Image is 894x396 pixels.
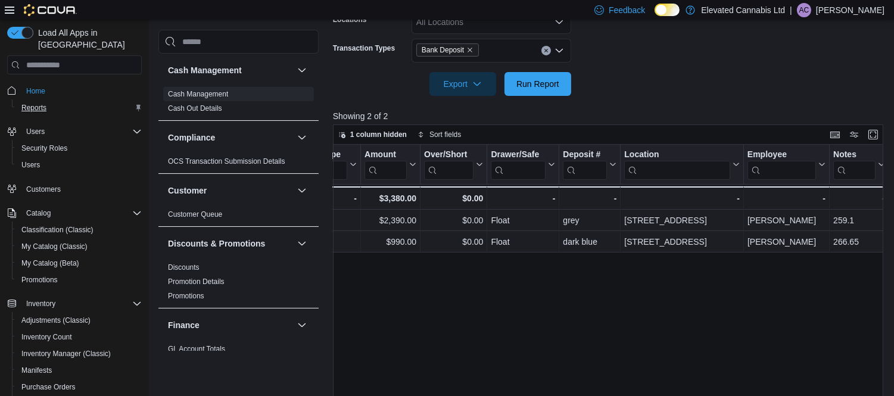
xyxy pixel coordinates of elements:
div: Notes [833,149,876,180]
span: Catalog [21,206,142,220]
label: Transaction Types [333,43,395,53]
button: Discounts & Promotions [295,236,309,251]
a: Adjustments (Classic) [17,313,95,328]
span: Bank Deposit [422,44,464,56]
a: Home [21,84,50,98]
a: My Catalog (Classic) [17,239,92,254]
button: Catalog [2,205,147,222]
span: Users [21,124,142,139]
div: 259.1 [833,213,885,227]
a: My Catalog (Beta) [17,256,84,270]
span: GL Account Totals [168,344,225,354]
a: Promotion Details [168,277,225,286]
div: Deposit # [563,149,607,161]
div: Location [624,149,730,180]
div: - [747,191,826,205]
span: Classification (Classic) [21,225,94,235]
div: Customer [158,207,319,226]
span: Home [26,86,45,96]
button: Customers [2,180,147,198]
span: Inventory Count [17,330,142,344]
span: Classification (Classic) [17,223,142,237]
span: Inventory Count [21,332,72,342]
button: Finance [168,319,292,331]
span: Reports [21,103,46,113]
span: Adjustments (Classic) [21,316,91,325]
div: Bank Deposit [273,235,357,249]
span: Purchase Orders [17,380,142,394]
div: Location [624,149,730,161]
div: Float [491,235,555,249]
div: Notes [833,149,876,161]
span: Security Roles [17,141,142,155]
a: Security Roles [17,141,72,155]
span: Customers [21,182,142,197]
button: Security Roles [12,140,147,157]
span: Users [21,160,40,170]
div: $0.00 [424,191,483,205]
span: My Catalog (Classic) [21,242,88,251]
button: Manifests [12,362,147,379]
p: Elevated Cannabis Ltd [701,3,785,17]
span: Load All Apps in [GEOGRAPHIC_DATA] [33,27,142,51]
div: Float [491,213,555,227]
div: $2,390.00 [365,213,416,227]
h3: Customer [168,185,207,197]
button: Inventory Manager (Classic) [12,345,147,362]
span: Adjustments (Classic) [17,313,142,328]
button: Notes [833,149,885,180]
div: Drawer/Safe [491,149,546,161]
a: Customers [21,182,66,197]
h3: Finance [168,319,200,331]
h3: Discounts & Promotions [168,238,265,250]
a: GL Account Totals [168,345,225,353]
span: Inventory Manager (Classic) [21,349,111,358]
span: 1 column hidden [350,130,407,139]
button: Customer [295,183,309,198]
p: Showing 2 of 2 [333,110,889,122]
img: Cova [24,4,77,16]
span: Sort fields [429,130,461,139]
span: Feedback [609,4,645,16]
button: Over/Short [424,149,483,180]
a: Purchase Orders [17,380,80,394]
button: Classification (Classic) [12,222,147,238]
button: Display options [847,127,861,142]
span: Manifests [21,366,52,375]
span: Inventory [21,297,142,311]
div: dark blue [563,235,616,249]
span: Home [21,83,142,98]
div: - [833,191,885,205]
a: Classification (Classic) [17,223,98,237]
button: Compliance [168,132,292,144]
p: [PERSON_NAME] [816,3,884,17]
span: Dark Mode [655,16,655,17]
span: Discounts [168,263,200,272]
button: Users [12,157,147,173]
span: Cash Out Details [168,104,222,113]
span: Users [17,158,142,172]
span: Cash Management [168,89,228,99]
a: Promotions [17,273,63,287]
div: Over/Short [424,149,474,180]
span: Customers [26,185,61,194]
a: OCS Transaction Submission Details [168,157,285,166]
div: 266.65 [833,235,885,249]
a: Inventory Manager (Classic) [17,347,116,361]
span: Users [26,127,45,136]
h3: Compliance [168,132,215,144]
a: Cash Management [168,90,228,98]
div: Bank Deposit [273,213,357,227]
div: Employee [747,149,816,180]
div: - [273,191,357,205]
span: Reports [17,101,142,115]
h3: Cash Management [168,64,242,76]
span: My Catalog (Beta) [21,258,79,268]
span: My Catalog (Classic) [17,239,142,254]
button: Run Report [504,72,571,96]
div: Amount [365,149,407,161]
button: Purchase Orders [12,379,147,395]
div: $3,380.00 [365,191,416,205]
button: Amount [365,149,416,180]
button: Catalog [21,206,55,220]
